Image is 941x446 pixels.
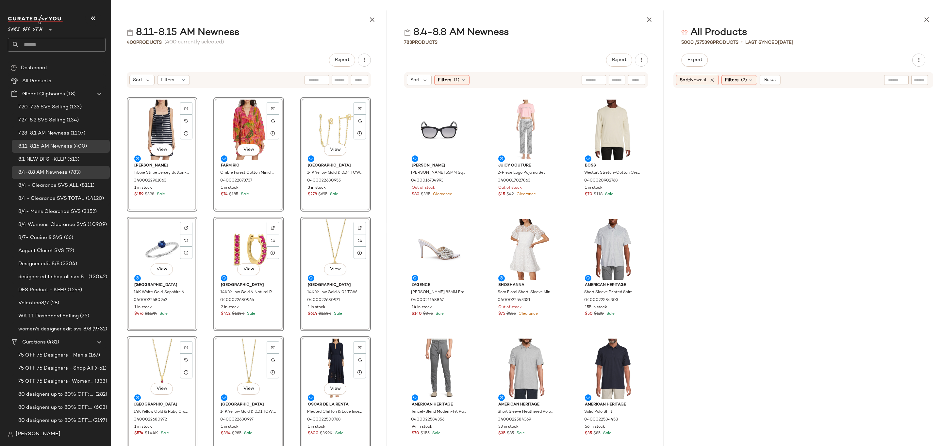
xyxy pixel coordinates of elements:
[506,192,514,198] span: $42
[94,391,107,398] span: (282)
[49,299,59,307] span: (28)
[324,144,346,156] button: View
[584,290,632,295] span: Short Sleeve Printed Shirt
[585,431,592,437] span: $35
[65,117,79,124] span: (134)
[358,358,362,362] img: svg%3e
[18,378,93,385] span: 75 OFF 75 Designers- Women's
[329,54,355,67] button: Report
[184,358,188,362] img: svg%3e
[434,312,444,316] span: Sale
[271,119,275,123] img: svg%3e
[307,178,341,184] span: 0400022680955
[68,104,82,111] span: (133)
[412,402,467,408] span: American Heritage
[602,431,611,436] span: Sale
[498,431,505,437] span: $35
[243,386,254,391] span: View
[585,305,607,311] span: 155 in stock
[406,100,472,160] img: 0400016734993
[423,311,433,317] span: $345
[134,290,189,295] span: 14K White Gold, Sapphire & Diamond Ring
[127,26,239,39] div: 8.11-8.15 AM Newness
[412,185,435,191] span: Out of stock
[764,77,776,83] span: Reset
[412,192,420,198] span: $80
[745,39,793,46] p: Last synced
[507,431,514,437] span: $85
[680,77,707,84] span: Sort:
[237,144,259,156] button: View
[18,260,59,268] span: Designer edit 8/8
[129,100,195,160] img: 0400022961863
[156,147,167,152] span: View
[18,143,72,150] span: 8.11-8.15 AM Newness
[412,311,422,317] span: $140
[151,383,173,395] button: View
[243,147,254,152] span: View
[86,221,107,229] span: (10909)
[8,22,42,34] span: Saks OFF 5TH
[411,170,467,176] span: [PERSON_NAME] 55MM Square Sunglasses
[741,77,747,84] span: (2)
[432,192,452,197] span: Clearance
[358,119,362,123] img: svg%3e
[134,409,189,415] span: 14K Yellow Gold & Ruby Cross Pendant Necklace
[498,297,530,303] span: 0400022543351
[307,290,363,295] span: 14K Yellow Gold & 0.1 TCW Diamond Pendant Necklace
[681,26,747,39] div: All Products
[431,431,440,436] span: Sale
[580,219,646,280] img: 0400022584303_MELANGEGREY
[498,424,519,430] span: 33 in stock
[18,130,69,137] span: 7.28-8.1 AM Newness
[404,26,509,39] div: 8.4-8.8 AM Newness
[358,345,362,349] img: svg%3e
[681,29,688,36] img: svg%3e
[404,39,437,46] div: Products
[18,221,86,229] span: 8/4 Womens Clearance SVS
[8,432,13,437] img: svg%3e
[18,182,79,189] span: 8/4 - Clearance SVS ALL
[498,417,531,423] span: 0400022584369
[594,192,603,198] span: $118
[330,147,341,152] span: View
[79,312,89,320] span: (25)
[580,100,646,160] img: 0400020902768_LIGHTBEIGE
[18,104,68,111] span: 7.20-7.26 SVS Selling
[46,339,59,346] span: (481)
[156,267,167,272] span: View
[184,238,188,242] img: svg%3e
[184,106,188,110] img: svg%3e
[184,226,188,230] img: svg%3e
[498,178,530,184] span: 0400017027863
[18,117,65,124] span: 7.27-8.2 SVS Selling
[18,286,66,294] span: DFS Product - KEEP
[127,40,136,45] span: 400
[184,345,188,349] img: svg%3e
[498,290,553,295] span: Sora Floral Short-Sleeve Minidress
[18,326,91,333] span: women's designer edit svs 8/8
[271,358,275,362] img: svg%3e
[271,238,275,242] img: svg%3e
[220,417,254,423] span: 0400022680997
[681,39,738,46] div: Products
[412,431,419,437] span: $70
[324,383,346,395] button: View
[493,100,559,160] img: 0400017027863_LOLAPINK
[243,267,254,272] span: View
[93,378,107,385] span: (333)
[411,417,444,423] span: 0400022584356
[271,106,275,110] img: svg%3e
[22,77,51,85] span: All Products
[334,57,349,63] span: Report
[216,339,282,399] img: 0400022680997_YELLOWGOLD
[156,386,167,391] span: View
[741,39,743,46] span: •
[584,417,618,423] span: 0400022584458
[93,365,107,372] span: (451)
[412,163,467,169] span: [PERSON_NAME]
[404,40,412,45] span: 783
[184,119,188,123] img: svg%3e
[134,170,189,176] span: Tibbie Stripe Jersey Button-Up Minidress
[406,339,472,399] img: 0400022584356_MARINEBLUE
